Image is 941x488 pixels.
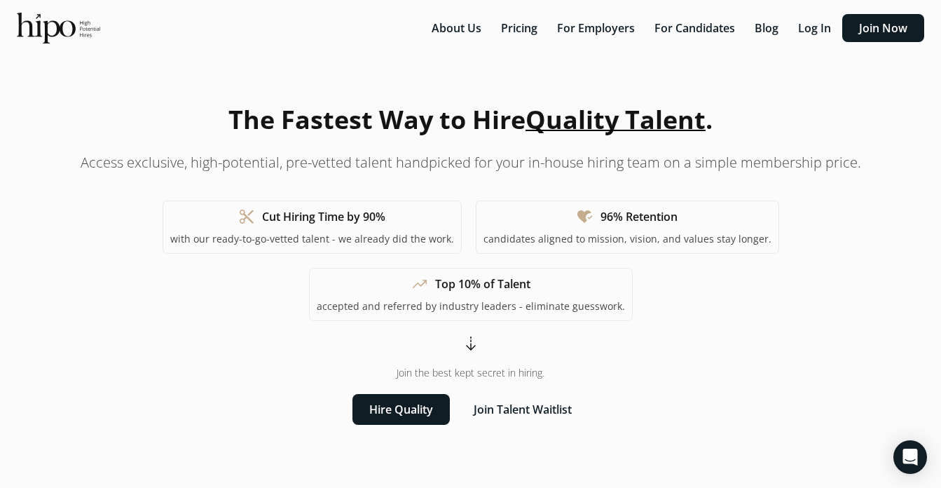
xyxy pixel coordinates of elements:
[457,394,589,425] button: Join Talent Waitlist
[423,20,493,36] a: About Us
[600,208,678,225] h1: 96% Retention
[549,20,646,36] a: For Employers
[170,232,454,246] p: with our ready-to-go-vetted talent - we already did the work.
[228,101,713,139] h1: The Fastest Way to Hire .
[646,20,746,36] a: For Candidates
[746,14,787,42] button: Blog
[352,394,450,425] button: Hire Quality
[411,276,428,292] span: trending_up
[262,208,385,225] h1: Cut Hiring Time by 90%
[493,14,546,42] button: Pricing
[790,20,842,36] a: Log In
[842,14,924,42] button: Join Now
[577,208,593,225] span: heart_check
[462,335,479,352] span: arrow_cool_down
[842,20,924,36] a: Join Now
[238,208,255,225] span: content_cut
[790,14,839,42] button: Log In
[526,102,706,137] span: Quality Talent
[435,276,530,292] h1: Top 10% of Talent
[423,14,490,42] button: About Us
[483,232,771,246] p: candidates aligned to mission, vision, and values stay longer.
[746,20,790,36] a: Blog
[397,366,544,380] span: Join the best kept secret in hiring.
[17,13,100,43] img: official-logo
[81,153,861,172] p: Access exclusive, high-potential, pre-vetted talent handpicked for your in-house hiring team on a...
[646,14,743,42] button: For Candidates
[549,14,643,42] button: For Employers
[317,299,625,313] p: accepted and referred by industry leaders - eliminate guesswork.
[893,440,927,474] div: Open Intercom Messenger
[493,20,549,36] a: Pricing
